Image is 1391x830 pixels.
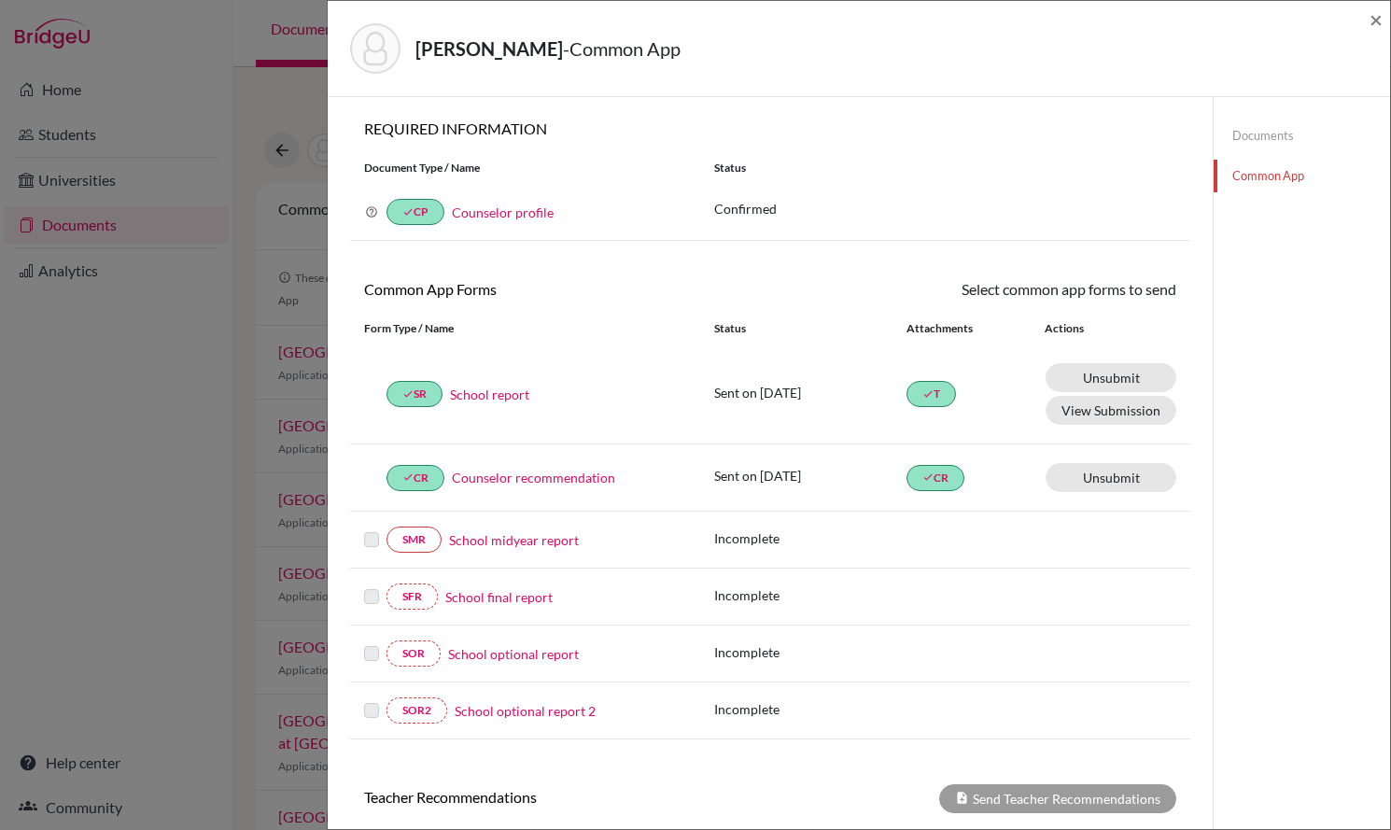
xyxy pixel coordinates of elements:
[386,697,447,724] a: SOR2
[350,788,770,806] h6: Teacher Recommendations
[714,383,906,402] p: Sent on [DATE]
[714,528,906,548] p: Incomplete
[714,699,906,719] p: Incomplete
[350,280,770,298] h6: Common App Forms
[939,784,1176,813] div: Send Teacher Recommendations
[386,584,438,610] a: SFR
[450,385,529,404] a: School report
[922,388,934,400] i: done
[350,120,1190,137] h6: REQUIRED INFORMATION
[714,320,906,337] div: Status
[386,465,444,491] a: doneCR
[402,206,414,218] i: done
[770,278,1190,301] div: Select common app forms to send
[1046,463,1176,492] a: Unsubmit
[714,199,1176,218] p: Confirmed
[700,160,1190,176] div: Status
[455,701,596,721] a: School optional report 2
[1370,6,1383,33] span: ×
[1046,363,1176,392] a: Unsubmit
[714,466,906,485] p: Sent on [DATE]
[402,471,414,483] i: done
[448,644,579,664] a: School optional report
[1370,8,1383,31] button: Close
[452,468,615,487] a: Counselor recommendation
[714,642,906,662] p: Incomplete
[415,37,563,60] strong: [PERSON_NAME]
[452,204,554,220] a: Counselor profile
[1214,120,1390,152] a: Documents
[350,160,700,176] div: Document Type / Name
[906,320,1022,337] div: Attachments
[714,585,906,605] p: Incomplete
[386,640,441,667] a: SOR
[563,37,681,60] span: - Common App
[1022,320,1138,337] div: Actions
[445,587,553,607] a: School final report
[386,199,444,225] a: doneCP
[449,530,579,550] a: School midyear report
[402,388,414,400] i: done
[906,381,956,407] a: doneT
[1214,160,1390,192] a: Common App
[386,527,442,553] a: SMR
[922,471,934,483] i: done
[906,465,964,491] a: doneCR
[1046,396,1176,425] button: View Submission
[350,320,700,337] div: Form Type / Name
[386,381,443,407] a: doneSR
